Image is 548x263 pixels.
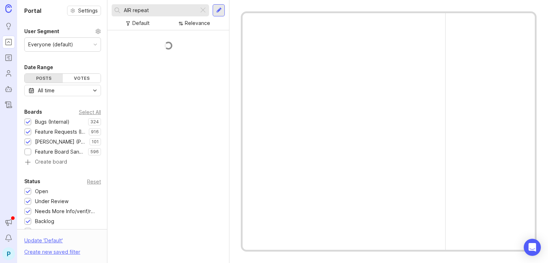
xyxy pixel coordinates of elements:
[24,63,53,72] div: Date Range
[2,247,15,260] button: P
[87,180,101,184] div: Reset
[185,19,210,27] div: Relevance
[78,7,98,14] span: Settings
[24,108,42,116] div: Boards
[91,129,99,135] p: 916
[2,216,15,229] button: Announcements
[35,138,86,146] div: [PERSON_NAME] (Public)
[92,139,99,145] p: 101
[28,41,73,48] div: Everyone (default)
[79,110,101,114] div: Select All
[24,159,101,166] a: Create board
[24,248,80,256] div: Create new saved filter
[25,74,63,83] div: Posts
[35,197,68,205] div: Under Review
[5,4,12,12] img: Canny Home
[35,187,48,195] div: Open
[24,27,59,36] div: User Segment
[24,237,63,248] div: Update ' Default '
[35,118,70,126] div: Bugs (Internal)
[2,36,15,48] a: Portal
[67,6,101,16] button: Settings
[38,87,55,94] div: All time
[132,19,149,27] div: Default
[35,207,97,215] div: Needs More Info/verif/repro
[35,217,54,225] div: Backlog
[2,98,15,111] a: Changelog
[2,51,15,64] a: Roadmaps
[2,83,15,96] a: Autopilot
[2,20,15,33] a: Ideas
[90,149,99,155] p: 596
[35,128,85,136] div: Feature Requests (Internal)
[63,74,101,83] div: Votes
[24,6,41,15] h1: Portal
[90,119,99,125] p: 324
[89,88,101,93] svg: toggle icon
[2,67,15,80] a: Users
[124,6,196,14] input: Search...
[35,148,85,156] div: Feature Board Sandbox [DATE]
[35,227,60,235] div: Candidate
[524,239,541,256] div: Open Intercom Messenger
[24,177,40,186] div: Status
[2,232,15,244] button: Notifications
